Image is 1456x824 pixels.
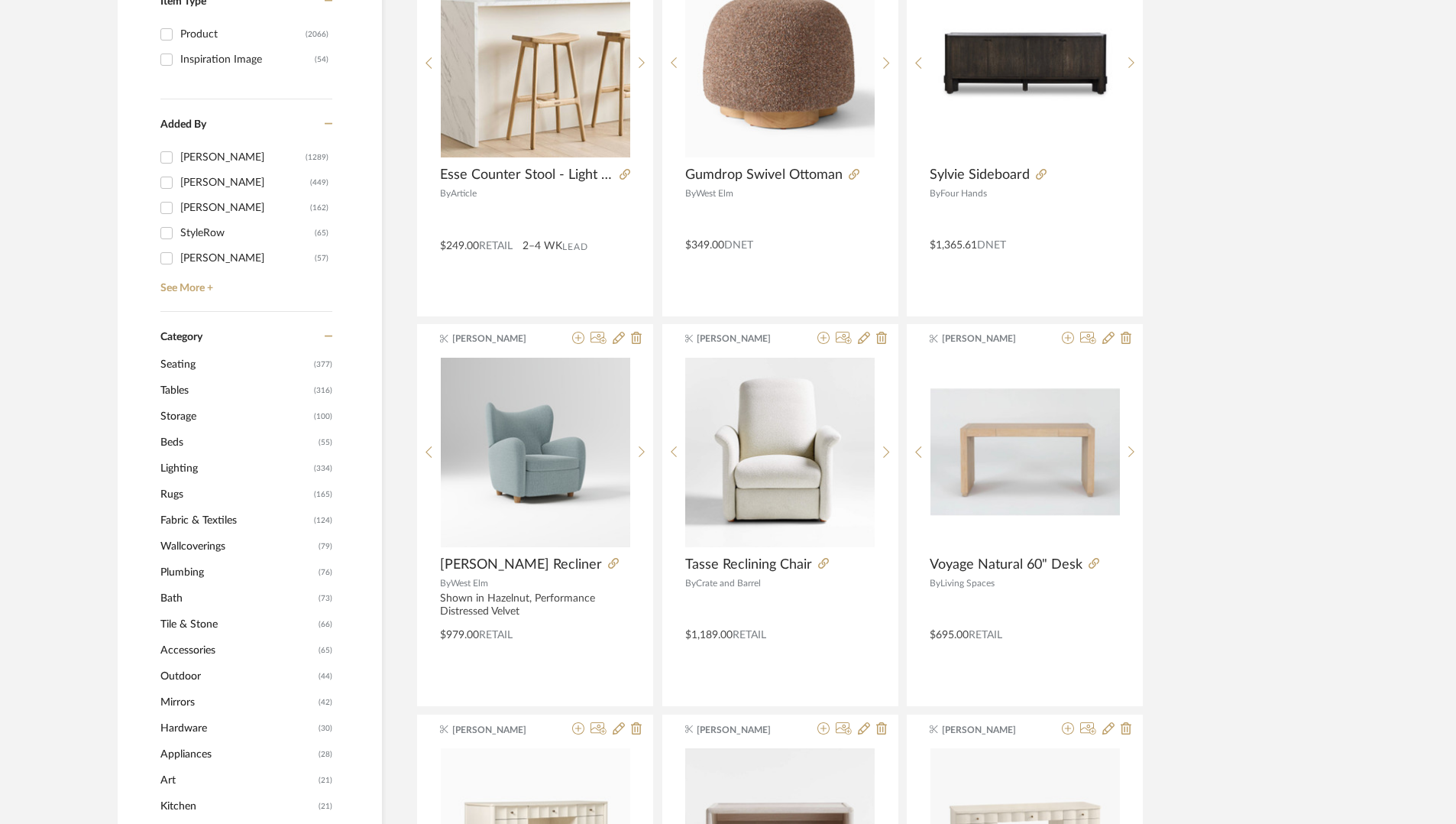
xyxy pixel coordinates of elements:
span: Tasse Reclining Chair [685,556,812,573]
span: Mirrors [160,689,315,715]
img: Jodie Wing Recliner [441,358,630,547]
div: (162) [310,196,328,220]
div: Inspiration Image [180,47,315,72]
span: Category [160,331,202,344]
span: Plumbing [160,560,315,586]
span: $1,189.00 [685,630,733,641]
span: Gumdrop Swivel Ottoman [685,167,843,183]
span: (79) [319,534,332,559]
span: Retail [733,630,766,641]
div: [PERSON_NAME] [180,145,306,170]
span: Living Spaces [940,579,995,588]
span: By [440,579,451,588]
span: (65) [319,638,332,663]
span: (30) [319,716,332,741]
span: (42) [319,690,332,715]
div: [PERSON_NAME] [180,196,310,220]
span: Esse Counter Stool - Light Oak [440,167,613,183]
span: [PERSON_NAME] [697,332,793,345]
span: Sylvie Sideboard [930,167,1030,183]
span: $249.00 [440,241,479,251]
span: (377) [314,352,332,377]
span: [PERSON_NAME] [697,723,793,737]
span: Wallcoverings [160,534,315,560]
span: (334) [314,456,332,481]
span: West Elm [696,189,733,198]
span: $695.00 [930,630,969,641]
span: By [440,189,451,198]
span: [PERSON_NAME] Recliner [440,556,602,573]
span: Retail [479,630,513,641]
div: (1289) [306,145,328,170]
span: Beds [160,430,315,456]
span: [PERSON_NAME] [452,332,548,345]
span: (316) [314,378,332,403]
span: $1,365.61 [930,240,977,251]
span: Fabric & Textiles [160,508,310,534]
span: Accessories [160,637,315,663]
span: [PERSON_NAME] [452,723,548,737]
span: Retail [479,241,513,251]
span: Appliances [160,741,315,767]
span: Hardware [160,715,315,741]
span: [PERSON_NAME] [942,723,1038,737]
span: Crate and Barrel [696,579,761,588]
span: By [685,579,696,588]
span: DNET [724,240,753,251]
span: By [930,189,940,198]
span: Lead [562,242,588,252]
span: (28) [319,742,332,767]
div: Product [180,22,306,47]
span: Kitchen [160,793,315,819]
span: By [930,579,940,588]
span: Lighting [160,456,310,482]
div: (2066) [306,22,328,47]
span: 2–4 WK [523,238,562,255]
span: (55) [319,430,332,455]
span: Outdoor [160,663,315,689]
span: Added By [160,119,206,130]
span: West Elm [451,579,488,588]
span: [PERSON_NAME] [942,332,1038,345]
span: $349.00 [685,240,724,251]
span: (165) [314,482,332,507]
div: (449) [310,170,328,195]
span: By [685,189,696,198]
span: Tables [160,378,310,404]
span: DNET [977,240,1006,251]
span: Storage [160,404,310,430]
a: See More + [157,271,332,295]
span: (100) [314,404,332,429]
div: (57) [315,246,328,271]
span: Seating [160,352,310,378]
div: (54) [315,47,328,72]
span: Rugs [160,482,310,508]
img: Tasse Reclining Chair [685,358,875,547]
span: (73) [319,586,332,611]
span: Retail [969,630,1002,641]
span: Tile & Stone [160,612,315,637]
span: (44) [319,664,332,689]
div: (65) [315,221,328,245]
span: (21) [319,768,332,793]
span: Article [451,189,477,198]
span: (124) [314,508,332,533]
span: Four Hands [940,189,987,198]
img: Voyage Natural 60" Desk [930,388,1120,517]
div: [PERSON_NAME] [180,170,310,195]
span: (76) [319,560,332,585]
span: $979.00 [440,630,479,641]
div: StyleRow [180,221,315,245]
div: [PERSON_NAME] [180,246,315,271]
span: Art [160,767,315,793]
span: (21) [319,794,332,819]
span: Bath [160,586,315,612]
span: Voyage Natural 60" Desk [930,556,1082,573]
span: (66) [319,612,332,637]
div: Shown in Hazelnut, Performance Distressed Velvet [440,592,630,618]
